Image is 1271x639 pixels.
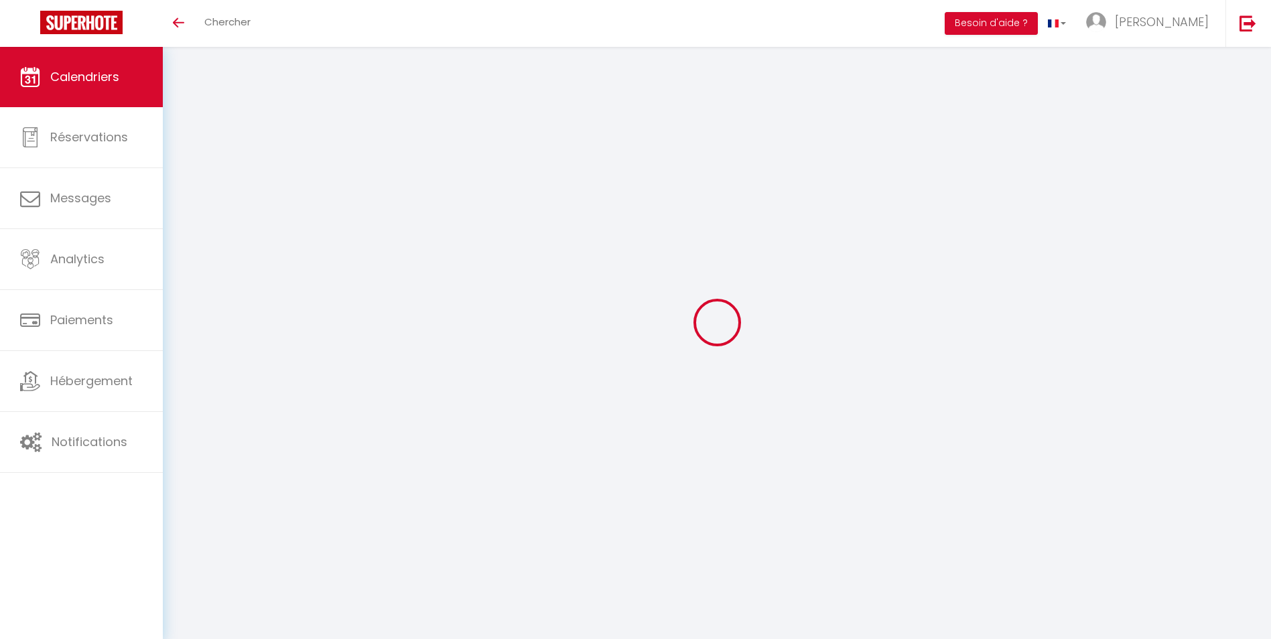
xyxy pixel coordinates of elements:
[1086,12,1106,32] img: ...
[50,190,111,206] span: Messages
[52,433,127,450] span: Notifications
[50,68,119,85] span: Calendriers
[50,311,113,328] span: Paiements
[1240,15,1256,31] img: logout
[945,12,1038,35] button: Besoin d'aide ?
[50,251,105,267] span: Analytics
[50,129,128,145] span: Réservations
[204,15,251,29] span: Chercher
[40,11,123,34] img: Super Booking
[1115,13,1209,30] span: [PERSON_NAME]
[50,372,133,389] span: Hébergement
